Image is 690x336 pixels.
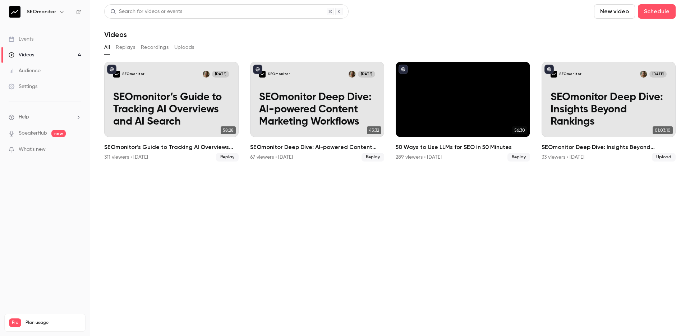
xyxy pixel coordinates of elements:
[399,65,408,74] button: published
[122,72,144,76] p: SEOmonitor
[512,126,527,134] span: 56:30
[9,327,23,333] p: Videos
[396,62,530,162] a: 56:3050 Ways to Use LLMs for SEO in 50 Minutes289 viewers • [DATE]Replay
[9,113,81,121] li: help-dropdown-opener
[396,143,530,151] h2: 50 Ways to Use LLMs for SEO in 50 Minutes
[640,71,647,78] img: Anastasiia Shpitko
[653,126,673,134] span: 01:03:10
[250,154,293,161] div: 67 viewers • [DATE]
[104,62,676,162] ul: Videos
[542,154,584,161] div: 33 viewers • [DATE]
[551,92,667,128] p: SEOmonitor Deep Dive: Insights Beyond Rankings
[9,83,37,90] div: Settings
[253,65,262,74] button: published
[104,62,239,162] a: SEOmonitor’s Guide to Tracking AI Overviews and AI Search SEOmonitorAnastasiia Shpitko[DATE]SEOmo...
[9,6,20,18] img: SEOmonitor
[362,153,384,162] span: Replay
[104,4,676,332] section: Videos
[141,42,169,53] button: Recordings
[9,36,33,43] div: Events
[110,8,182,15] div: Search for videos or events
[104,62,239,162] li: SEOmonitor’s Guide to Tracking AI Overviews and AI Search
[250,143,385,151] h2: SEOmonitor Deep Dive: AI-powered Content Marketing Workflows
[268,72,290,76] p: SEOmonitor
[551,71,557,78] img: SEOmonitor Deep Dive: Insights Beyond Rankings
[104,143,239,151] h2: SEOmonitor’s Guide to Tracking AI Overviews and AI Search
[104,30,127,39] h1: Videos
[259,92,375,128] p: SEOmonitor Deep Dive: AI-powered Content Marketing Workflows
[594,4,635,19] button: New video
[649,71,667,78] span: [DATE]
[367,126,381,134] span: 43:32
[559,72,581,76] p: SEOmonitor
[638,4,676,19] button: Schedule
[51,130,66,137] span: new
[259,71,266,78] img: SEOmonitor Deep Dive: AI-powered Content Marketing Workflows
[116,42,135,53] button: Replays
[221,126,236,134] span: 58:28
[19,146,46,153] span: What's new
[652,153,676,162] span: Upload
[250,62,385,162] a: SEOmonitor Deep Dive: AI-powered Content Marketing WorkflowsSEOmonitorAnastasiia Shpitko[DATE]SEO...
[174,42,194,53] button: Uploads
[68,328,71,332] span: 4
[203,71,210,78] img: Anastasiia Shpitko
[107,65,116,74] button: published
[113,71,120,78] img: SEOmonitor’s Guide to Tracking AI Overviews and AI Search
[396,62,530,162] li: 50 Ways to Use LLMs for SEO in 50 Minutes
[27,8,56,15] h6: SEOmonitor
[349,71,355,78] img: Anastasiia Shpitko
[104,42,110,53] button: All
[68,327,81,333] p: / 150
[9,318,21,327] span: Pro
[19,113,29,121] span: Help
[9,51,34,59] div: Videos
[216,153,239,162] span: Replay
[544,65,554,74] button: published
[507,153,530,162] span: Replay
[250,62,385,162] li: SEOmonitor Deep Dive: AI-powered Content Marketing Workflows
[9,67,41,74] div: Audience
[212,71,229,78] span: [DATE]
[26,320,81,326] span: Plan usage
[19,130,47,137] a: SpeakerHub
[542,62,676,162] li: SEOmonitor Deep Dive: Insights Beyond Rankings
[542,143,676,151] h2: SEOmonitor Deep Dive: Insights Beyond Rankings
[396,154,442,161] div: 289 viewers • [DATE]
[113,92,229,128] p: SEOmonitor’s Guide to Tracking AI Overviews and AI Search
[542,62,676,162] a: SEOmonitor Deep Dive: Insights Beyond RankingsSEOmonitorAnastasiia Shpitko[DATE]SEOmonitor Deep D...
[104,154,148,161] div: 311 viewers • [DATE]
[358,71,375,78] span: [DATE]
